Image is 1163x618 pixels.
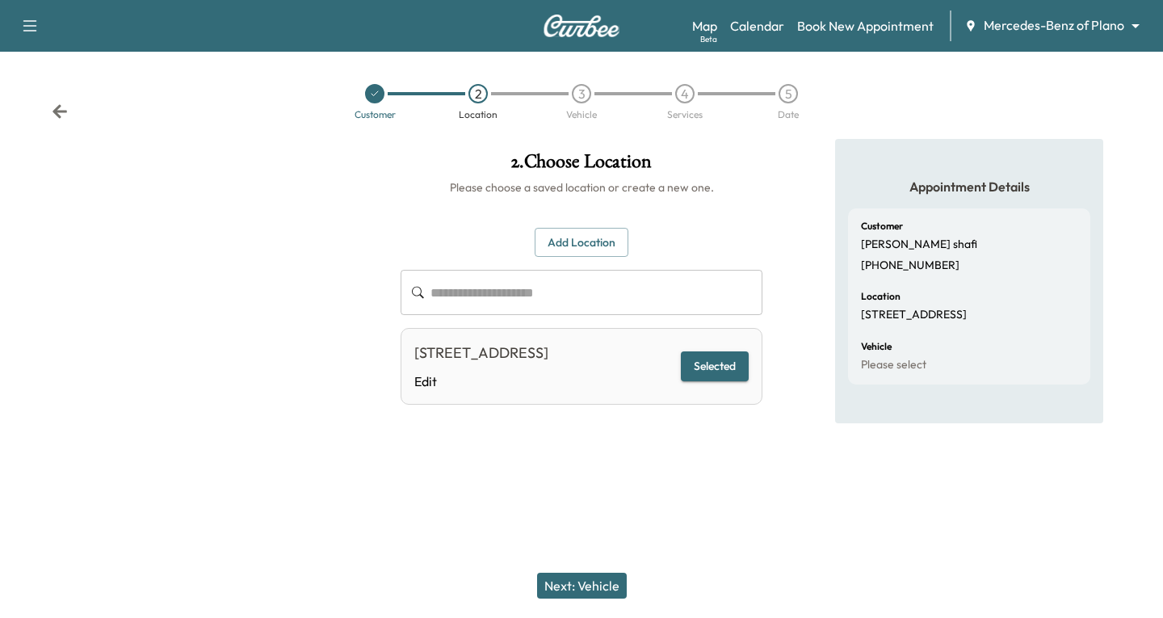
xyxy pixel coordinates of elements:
h6: Location [861,292,901,301]
p: [STREET_ADDRESS] [861,308,967,322]
div: 2 [468,84,488,103]
div: Customer [355,110,396,120]
h6: Vehicle [861,342,892,351]
div: Back [52,103,68,120]
button: Add Location [535,228,628,258]
p: [PHONE_NUMBER] [861,259,959,273]
h5: Appointment Details [848,178,1090,195]
p: [PERSON_NAME] shafi [861,238,977,252]
div: Location [459,110,498,120]
div: [STREET_ADDRESS] [414,342,548,364]
a: Calendar [730,16,784,36]
div: Beta [700,33,717,45]
img: Curbee Logo [543,15,620,37]
button: Selected [681,351,749,381]
a: Edit [414,372,548,391]
h6: Please choose a saved location or create a new one. [401,179,762,195]
span: Mercedes-Benz of Plano [984,16,1124,35]
div: Date [778,110,799,120]
div: 3 [572,84,591,103]
h6: Customer [861,221,903,231]
div: 4 [675,84,695,103]
div: 5 [779,84,798,103]
div: Services [667,110,703,120]
a: MapBeta [692,16,717,36]
p: Please select [861,358,926,372]
a: Book New Appointment [797,16,934,36]
button: Next: Vehicle [537,573,627,599]
div: Vehicle [566,110,597,120]
h1: 2 . Choose Location [401,152,762,179]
